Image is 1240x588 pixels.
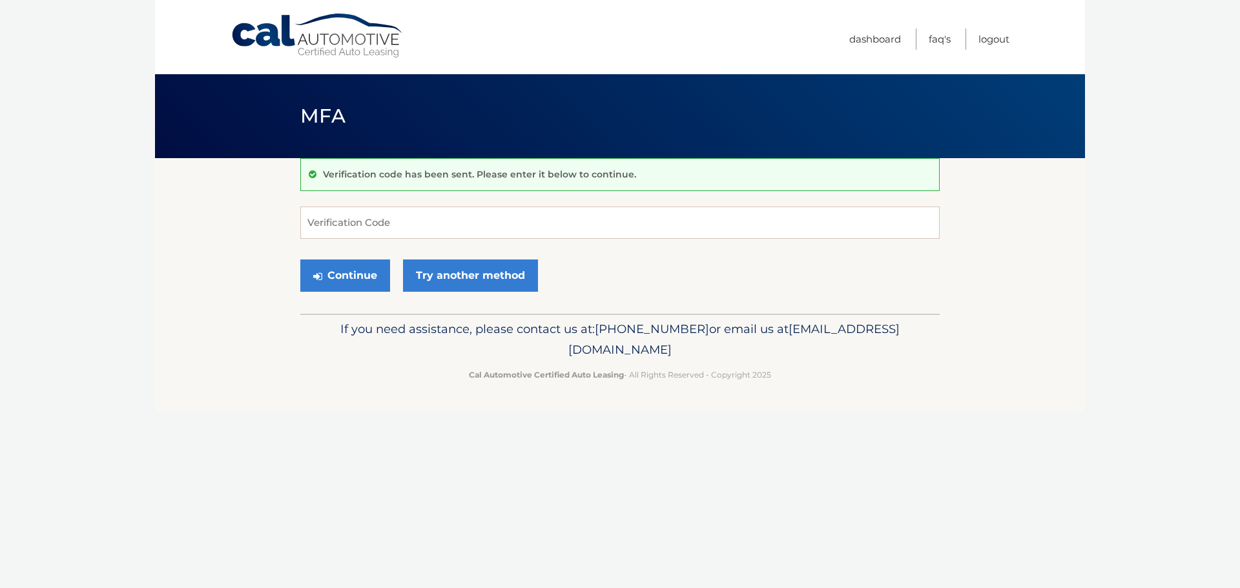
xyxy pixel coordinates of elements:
span: [PHONE_NUMBER] [595,321,709,336]
input: Verification Code [300,207,940,239]
a: Cal Automotive [231,13,405,59]
span: MFA [300,104,346,128]
p: - All Rights Reserved - Copyright 2025 [309,368,931,381]
a: Try another method [403,259,538,292]
p: Verification code has been sent. Please enter it below to continue. [323,168,636,180]
strong: Cal Automotive Certified Auto Leasing [469,370,624,380]
a: Dashboard [849,28,901,50]
a: Logout [978,28,1009,50]
p: If you need assistance, please contact us at: or email us at [309,319,931,360]
button: Continue [300,259,390,292]
span: [EMAIL_ADDRESS][DOMAIN_NAME] [568,321,900,357]
a: FAQ's [929,28,951,50]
